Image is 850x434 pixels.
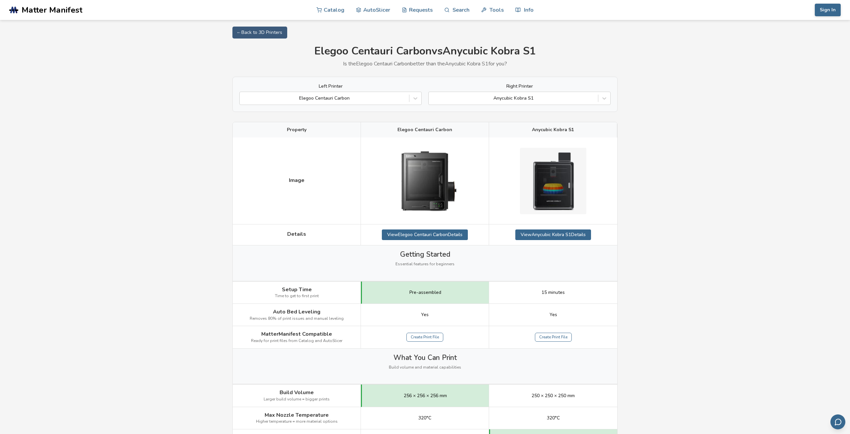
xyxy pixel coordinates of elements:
span: Essential features for beginners [395,262,455,267]
a: Create Print File [535,333,572,342]
span: Auto Bed Leveling [273,309,320,315]
span: Yes [550,312,557,317]
a: ViewAnycubic Kobra S1Details [515,229,591,240]
span: Setup Time [282,287,312,293]
span: Yes [421,312,429,317]
a: ← Back to 3D Printers [232,27,287,39]
span: Property [287,127,306,132]
input: Elegoo Centauri Carbon [243,96,244,101]
span: 15 minutes [542,290,565,295]
button: Send feedback via email [830,414,845,429]
span: Removes 80% of print issues and manual leveling [250,316,344,321]
span: MatterManifest Compatible [261,331,332,337]
span: Anycubic Kobra S1 [532,127,574,132]
a: Create Print File [406,333,443,342]
label: Left Printer [239,84,422,89]
span: Build Volume [280,390,314,395]
span: Image [289,177,304,183]
span: Larger build volume = bigger prints [264,397,330,402]
span: 250 × 250 × 250 mm [532,393,575,398]
span: Elegoo Centauri Carbon [397,127,452,132]
button: Sign In [815,4,841,16]
a: ViewElegoo Centauri CarbonDetails [382,229,468,240]
p: Is the Elegoo Centauri Carbon better than the Anycubic Kobra S1 for you? [232,61,618,67]
span: Max Nozzle Temperature [265,412,329,418]
label: Right Printer [428,84,611,89]
span: Time to get to first print [275,294,319,299]
img: Elegoo Centauri Carbon [392,142,458,219]
span: Matter Manifest [22,5,82,15]
span: What You Can Print [393,354,457,362]
img: Anycubic Kobra S1 [520,148,586,214]
span: Details [287,231,306,237]
span: Ready for print files from Catalog and AutoSlicer [251,339,342,343]
span: Getting Started [400,250,450,258]
span: 320°C [418,415,431,421]
h1: Elegoo Centauri Carbon vs Anycubic Kobra S1 [232,45,618,57]
input: Anycubic Kobra S1 [432,96,433,101]
span: Pre-assembled [409,290,441,295]
span: 320°C [547,415,560,421]
span: 256 × 256 × 256 mm [404,393,447,398]
span: Higher temperature = more material options [256,419,338,424]
span: Build volume and material capabilities [389,365,461,370]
